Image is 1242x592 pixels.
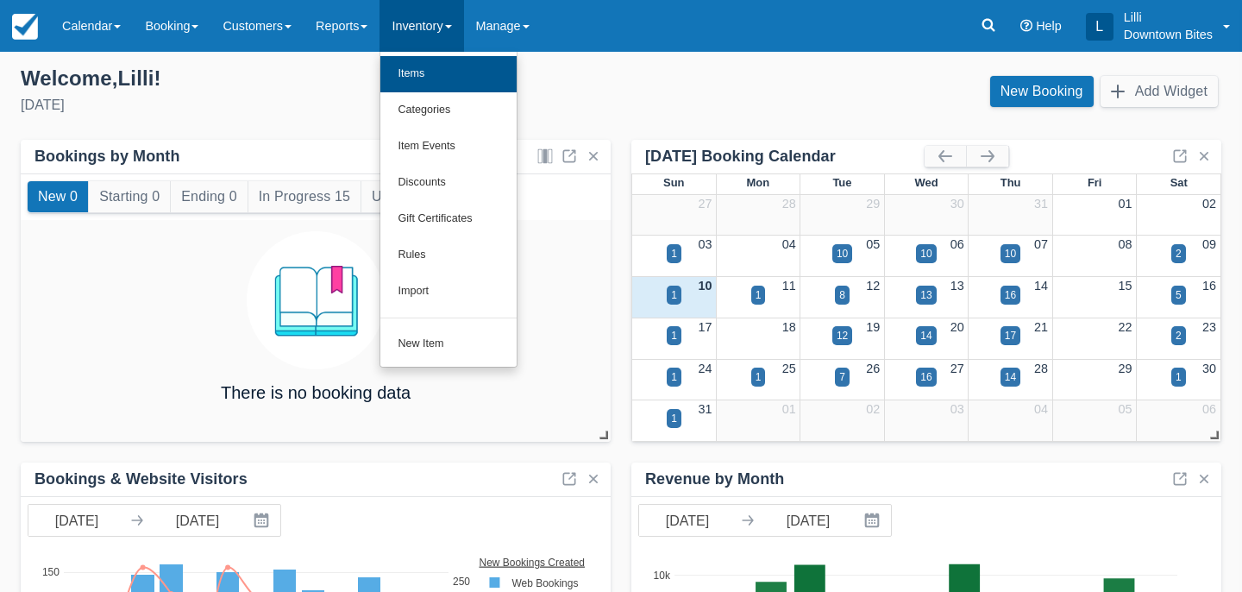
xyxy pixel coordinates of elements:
[698,402,712,416] a: 31
[950,237,964,251] a: 06
[866,320,880,334] a: 19
[1005,246,1016,261] div: 10
[1034,197,1048,211] a: 31
[760,505,856,536] input: End Date
[663,176,684,189] span: Sun
[1101,76,1218,107] button: Add Widget
[221,383,411,402] h4: There is no booking data
[1005,369,1016,385] div: 14
[246,505,280,536] button: Interact with the calendar and add the check-in date for your trip.
[671,369,677,385] div: 1
[21,66,607,91] div: Welcome , Lilli !
[1034,237,1048,251] a: 07
[698,237,712,251] a: 03
[671,411,677,426] div: 1
[698,279,712,293] a: 10
[950,197,964,211] a: 30
[1202,402,1216,416] a: 06
[149,505,246,536] input: End Date
[782,402,796,416] a: 01
[645,147,925,167] div: [DATE] Booking Calendar
[1005,328,1016,343] div: 17
[34,147,180,167] div: Bookings by Month
[380,165,517,201] a: Discounts
[950,362,964,375] a: 27
[1119,279,1132,293] a: 15
[914,176,938,189] span: Wed
[1034,320,1048,334] a: 21
[866,279,880,293] a: 12
[1086,13,1113,41] div: L
[1170,176,1188,189] span: Sat
[480,556,586,568] text: New Bookings Created
[1202,279,1216,293] a: 16
[28,181,88,212] button: New 0
[839,369,845,385] div: 7
[1034,362,1048,375] a: 28
[920,328,931,343] div: 14
[1119,402,1132,416] a: 05
[639,505,736,536] input: Start Date
[866,362,880,375] a: 26
[645,469,784,489] div: Revenue by Month
[21,95,607,116] div: [DATE]
[856,505,891,536] button: Interact with the calendar and add the check-in date for your trip.
[1020,20,1032,32] i: Help
[1202,197,1216,211] a: 02
[380,237,517,274] a: Rules
[950,279,964,293] a: 13
[12,14,38,40] img: checkfront-main-nav-mini-logo.png
[782,362,796,375] a: 25
[171,181,247,212] button: Ending 0
[837,246,848,261] div: 10
[1202,237,1216,251] a: 09
[1202,362,1216,375] a: 30
[380,326,517,362] a: New Item
[1124,26,1213,43] p: Downtown Bites
[747,176,770,189] span: Mon
[950,402,964,416] a: 03
[1202,320,1216,334] a: 23
[248,181,361,212] button: In Progress 15
[671,246,677,261] div: 1
[380,201,517,237] a: Gift Certificates
[839,287,845,303] div: 8
[1176,246,1182,261] div: 2
[837,328,848,343] div: 12
[1176,328,1182,343] div: 2
[756,369,762,385] div: 1
[698,197,712,211] a: 27
[380,56,517,92] a: Items
[671,287,677,303] div: 1
[1176,369,1182,385] div: 1
[380,129,517,165] a: Item Events
[950,320,964,334] a: 20
[782,197,796,211] a: 28
[782,237,796,251] a: 04
[990,76,1094,107] a: New Booking
[379,52,517,368] ul: Inventory
[1119,362,1132,375] a: 29
[920,246,931,261] div: 10
[89,181,170,212] button: Starting 0
[920,287,931,303] div: 13
[361,181,465,212] button: Upcoming 22
[866,402,880,416] a: 02
[380,274,517,310] a: Import
[1034,279,1048,293] a: 14
[1176,287,1182,303] div: 5
[671,328,677,343] div: 1
[1119,197,1132,211] a: 01
[1034,402,1048,416] a: 04
[28,505,125,536] input: Start Date
[756,287,762,303] div: 1
[380,92,517,129] a: Categories
[1088,176,1102,189] span: Fri
[698,362,712,375] a: 24
[782,320,796,334] a: 18
[1119,237,1132,251] a: 08
[782,279,796,293] a: 11
[34,469,248,489] div: Bookings & Website Visitors
[1124,9,1213,26] p: Lilli
[1000,176,1021,189] span: Thu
